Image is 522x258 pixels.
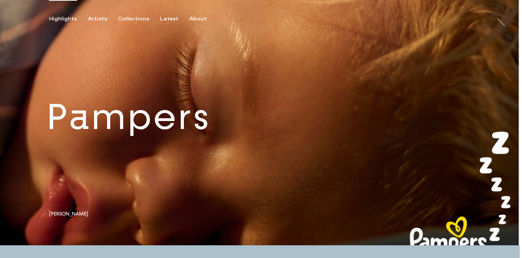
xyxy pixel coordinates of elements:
[118,16,160,22] button: Collections
[189,16,207,22] div: About
[118,16,149,22] div: Collections
[49,16,77,22] div: Highlights
[189,16,218,22] button: About
[49,16,88,22] button: Highlights
[160,16,189,22] button: Latest
[88,16,118,22] button: Artists
[160,16,178,22] div: Latest
[88,16,107,22] div: Artists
